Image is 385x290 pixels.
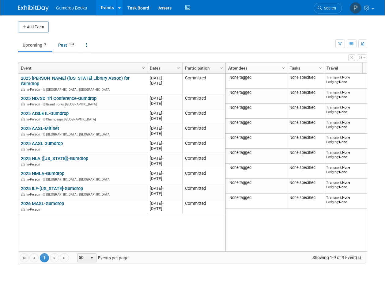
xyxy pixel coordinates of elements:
div: None None [326,135,370,144]
td: Committed [182,109,225,124]
div: [DATE] [150,176,179,181]
span: Gumdrop Books [56,6,87,10]
div: None None [326,165,370,174]
div: [DATE] [150,146,179,151]
span: Transport: [326,150,342,155]
span: In-Person [26,162,42,166]
div: None specified [289,150,321,155]
div: [GEOGRAPHIC_DATA], [GEOGRAPHIC_DATA] [21,192,144,197]
td: Committed [182,94,225,109]
span: select [89,256,94,261]
div: None tagged [228,150,285,155]
div: [DATE] [150,126,179,131]
a: Column Settings [140,63,147,72]
span: Showing 1-9 of 9 Event(s) [307,253,367,262]
div: None specified [289,90,321,95]
a: Travel [326,63,369,73]
td: Committed [182,169,225,184]
span: In-Person [26,177,42,181]
td: Committed [182,74,225,94]
div: [GEOGRAPHIC_DATA], [GEOGRAPHIC_DATA] [21,87,144,92]
span: Lodging: [326,80,339,84]
div: [DATE] [150,96,179,101]
span: Transport: [326,195,342,200]
div: None specified [289,105,321,110]
div: [DATE] [150,171,179,176]
span: Transport: [326,180,342,185]
span: Transport: [326,90,342,94]
img: In-Person Event [21,162,25,166]
td: Committed [182,139,225,154]
div: None specified [289,165,321,170]
div: [DATE] [150,191,179,196]
a: Column Settings [176,63,182,72]
div: [DATE] [150,81,179,86]
img: In-Person Event [21,88,25,91]
div: None tagged [228,75,285,80]
div: [DATE] [150,161,179,166]
span: In-Person [26,208,42,212]
a: Column Settings [218,63,225,72]
div: None specified [289,195,321,200]
a: 2025 ND/SD Tri Conference-Gumdrop [21,96,96,101]
img: Pam Fitzgerald [350,2,361,14]
a: Go to the next page [50,253,59,262]
div: None None [326,75,370,84]
span: 50 [77,254,88,262]
span: - [162,171,164,176]
a: Upcoming9 [18,39,52,51]
img: In-Person Event [21,193,25,196]
span: Transport: [326,120,342,124]
span: - [162,76,164,80]
div: [DATE] [150,156,179,161]
span: 1 [40,253,49,262]
td: Committed [182,124,225,139]
button: Add Event [18,21,49,32]
span: Search [322,6,336,10]
a: Event [21,63,143,73]
span: In-Person [26,117,42,121]
span: - [162,201,164,206]
span: Go to the first page [22,256,27,261]
div: None tagged [228,195,285,200]
span: In-Person [26,193,42,197]
div: None tagged [228,90,285,95]
img: ExhibitDay [18,5,49,11]
a: 2025 [PERSON_NAME] ([US_STATE] Library Assoc) for Gumdrop [21,75,130,87]
span: 104 [67,42,76,47]
div: None None [326,180,370,189]
span: - [162,96,164,101]
div: None specified [289,180,321,185]
div: [GEOGRAPHIC_DATA], [GEOGRAPHIC_DATA] [21,132,144,137]
span: Lodging: [326,125,339,129]
span: Lodging: [326,140,339,144]
span: Column Settings [318,66,323,71]
a: 2025 ILF-[US_STATE]-Gumdrop [21,186,83,191]
span: Lodging: [326,170,339,174]
div: [DATE] [150,75,179,81]
a: Attendees [228,63,283,73]
a: Go to the last page [60,253,69,262]
div: [DATE] [150,206,179,211]
div: None tagged [228,120,285,125]
span: Column Settings [141,66,146,71]
span: Transport: [326,135,342,139]
a: Go to the previous page [29,253,39,262]
div: None None [326,120,370,129]
span: In-Person [26,132,42,136]
span: Lodging: [326,95,339,99]
span: Transport: [326,165,342,170]
div: None tagged [228,105,285,110]
a: Go to the first page [20,253,29,262]
span: Lodging: [326,185,339,189]
a: Dates [150,63,178,73]
div: [DATE] [150,116,179,121]
img: In-Person Event [21,102,25,105]
span: Lodging: [326,200,339,204]
div: None specified [289,135,321,140]
img: In-Person Event [21,117,25,120]
span: 9 [43,42,48,47]
span: Transport: [326,75,342,79]
span: Column Settings [176,66,181,71]
span: Lodging: [326,155,339,159]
